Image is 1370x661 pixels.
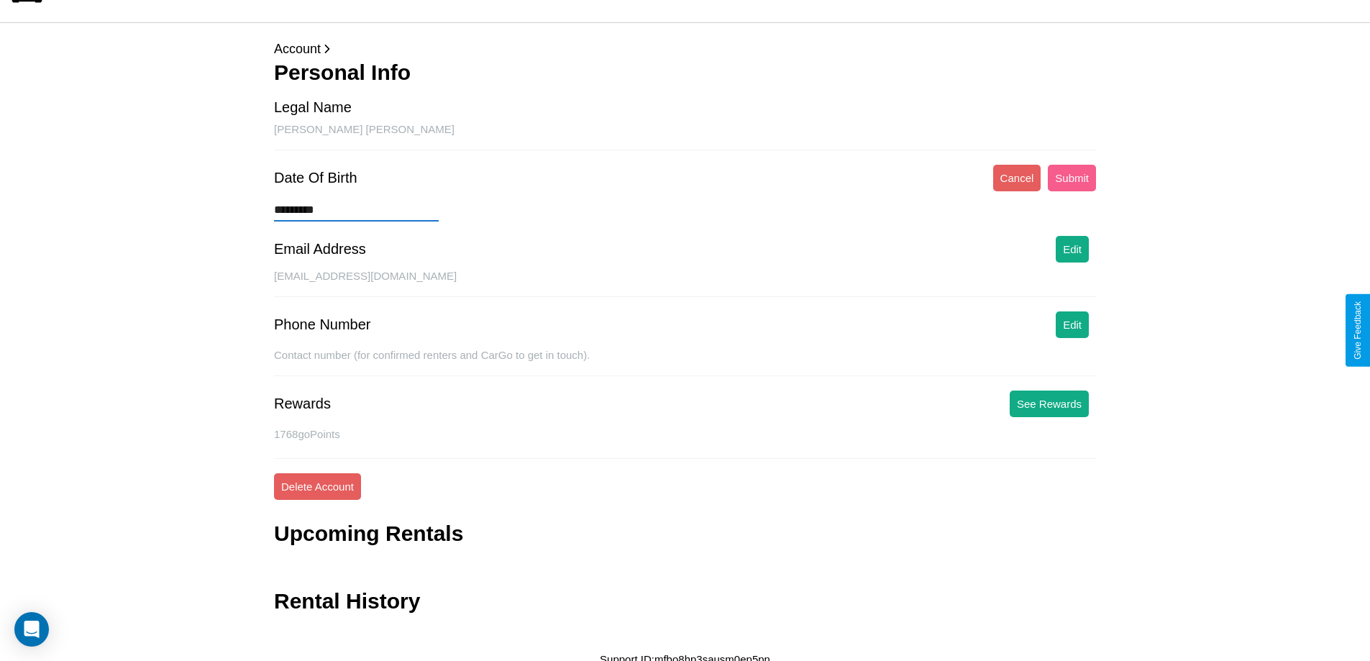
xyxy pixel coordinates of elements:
[1353,301,1363,360] div: Give Feedback
[274,396,331,412] div: Rewards
[1010,391,1089,417] button: See Rewards
[274,270,1096,297] div: [EMAIL_ADDRESS][DOMAIN_NAME]
[274,521,463,546] h3: Upcoming Rentals
[993,165,1041,191] button: Cancel
[274,170,357,186] div: Date Of Birth
[274,99,352,116] div: Legal Name
[274,424,1096,444] p: 1768 goPoints
[1056,236,1089,263] button: Edit
[274,123,1096,150] div: [PERSON_NAME] [PERSON_NAME]
[274,316,371,333] div: Phone Number
[274,37,1096,60] p: Account
[274,349,1096,376] div: Contact number (for confirmed renters and CarGo to get in touch).
[14,612,49,647] div: Open Intercom Messenger
[1056,311,1089,338] button: Edit
[274,473,361,500] button: Delete Account
[274,60,1096,85] h3: Personal Info
[274,589,420,614] h3: Rental History
[1048,165,1096,191] button: Submit
[274,241,366,257] div: Email Address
